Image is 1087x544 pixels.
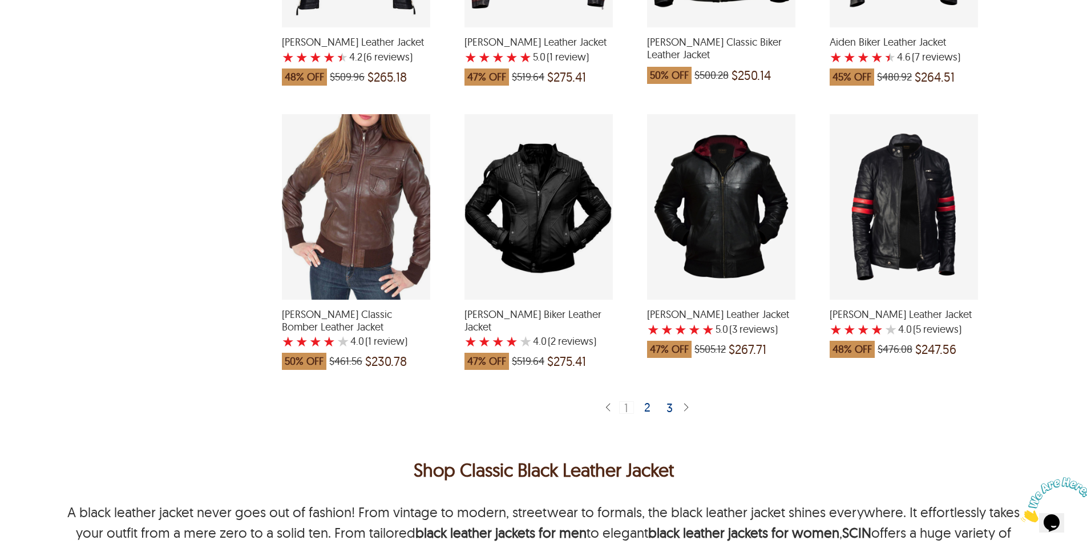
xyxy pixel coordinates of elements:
[5,5,75,50] img: Chat attention grabber
[661,324,673,335] label: 2 rating
[282,36,430,49] span: Bruno Biker Leather Jacket
[547,51,553,63] span: (1
[647,341,692,358] span: 47% OFF
[857,324,870,335] label: 3 rating
[647,308,795,321] span: Bryan Biker Leather Jacket
[329,356,362,367] span: $461.56
[365,356,407,367] span: $230.78
[737,324,775,335] span: reviews
[729,344,766,355] span: $267.71
[716,324,728,335] label: 5.0
[647,292,795,364] a: Bryan Biker Leather Jacket with a 5 Star Rating 3 Product Review which was at a price of $505.12,...
[843,51,856,63] label: 2 rating
[296,336,308,347] label: 2 rating
[337,51,348,63] label: 5 rating
[296,51,308,63] label: 2 rating
[330,71,365,83] span: $509.96
[512,356,544,367] span: $519.64
[830,68,874,86] span: 45% OFF
[913,324,921,335] span: (5
[897,51,911,63] label: 4.6
[913,324,961,335] span: )
[464,36,613,49] span: Caleb Biker Leather Jacket
[648,524,839,541] a: black leather jackets for women
[878,344,912,355] span: $476.08
[547,356,586,367] span: $275.41
[1016,473,1087,527] iframe: chat widget
[619,401,634,414] div: 1
[282,292,430,376] a: Alma Classic Bomber Leather Jacket with a 4 Star Rating 1 Product Review which was at a price of ...
[309,336,322,347] label: 3 rating
[367,71,407,83] span: $265.18
[337,336,349,347] label: 5 rating
[365,336,407,347] span: )
[729,324,737,335] span: (3
[506,51,518,63] label: 4 rating
[912,51,960,63] span: )
[282,51,294,63] label: 1 rating
[371,336,405,347] span: review
[884,51,896,63] label: 5 rating
[830,308,978,321] span: Jasper Biker Leather Jacket
[478,51,491,63] label: 2 rating
[553,51,586,63] span: review
[898,324,912,335] label: 4.0
[647,67,692,84] span: 50% OFF
[662,402,678,413] div: 3
[912,51,920,63] span: (7
[492,51,504,63] label: 3 rating
[921,324,959,335] span: reviews
[871,51,883,63] label: 4 rating
[363,51,372,63] span: (6
[871,324,883,335] label: 4 rating
[512,71,544,83] span: $519.64
[282,20,430,91] a: Bruno Biker Leather Jacket with a 4.166666666666667 Star Rating 6 Product Review which was at a p...
[349,51,362,63] label: 4.2
[492,336,504,347] label: 3 rating
[877,71,912,83] span: $480.92
[556,336,593,347] span: reviews
[732,70,771,81] span: $250.14
[842,524,871,541] a: SCIN
[464,20,613,91] a: Caleb Biker Leather Jacket with a 5 Star Rating 1 Product Review which was at a price of $519.64,...
[830,20,978,91] a: Aiden Biker Leather Jacket with a 4.571428571428571 Star Rating 7 Product Review which was at a p...
[415,524,587,541] a: black leather jackets for men
[464,308,613,333] span: Asher Biker Leather Jacket
[464,353,509,370] span: 47% OFF
[533,336,547,347] label: 4.0
[282,353,326,370] span: 50% OFF
[688,324,701,335] label: 4 rating
[674,324,687,335] label: 3 rating
[830,51,842,63] label: 1 rating
[282,68,327,86] span: 48% OFF
[363,51,413,63] span: )
[54,456,1033,483] h1: <p>Shop Classic Black Leather Jacket</p>
[547,51,589,63] span: )
[365,336,371,347] span: (1
[830,324,842,335] label: 1 rating
[694,70,729,81] span: $500.28
[309,51,322,63] label: 3 rating
[533,51,545,63] label: 5.0
[464,51,477,63] label: 1 rating
[915,344,956,355] span: $247.56
[681,402,690,413] img: sprite-icon
[640,401,656,413] div: 2
[464,292,613,376] a: Asher Biker Leather Jacket with a 4 Star Rating 2 Product Review which was at a price of $519.64,...
[702,324,714,335] label: 5 rating
[647,20,795,89] a: Jason Classic Biker Leather Jacket which was at a price of $500.28, now after discount the price is
[323,336,336,347] label: 4 rating
[323,51,336,63] label: 4 rating
[884,324,897,335] label: 5 rating
[478,336,491,347] label: 2 rating
[519,336,532,347] label: 5 rating
[830,341,875,358] span: 48% OFF
[464,68,509,86] span: 47% OFF
[282,308,430,333] span: Alma Classic Bomber Leather Jacket
[857,51,870,63] label: 3 rating
[547,71,586,83] span: $275.41
[830,292,978,364] a: Jasper Biker Leather Jacket with a 4 Star Rating 5 Product Review which was at a price of $476.08...
[54,456,1033,483] p: Shop Classic Black Leather Jacket
[647,36,795,61] span: Jason Classic Biker Leather Jacket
